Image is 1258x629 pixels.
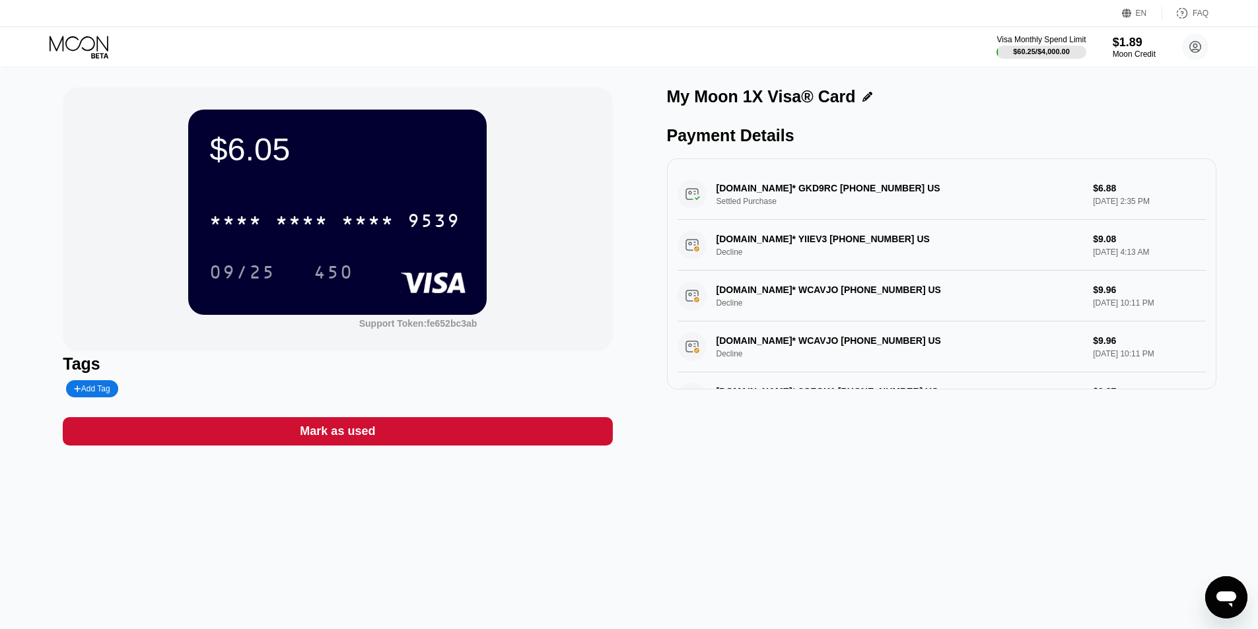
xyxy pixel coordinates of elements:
div: 450 [304,255,363,288]
div: FAQ [1193,9,1208,18]
div: Support Token: fe652bc3ab [359,318,477,329]
div: EN [1136,9,1147,18]
iframe: Button to launch messaging window [1205,576,1247,618]
div: My Moon 1X Visa® Card [667,87,856,106]
div: Visa Monthly Spend Limit [996,35,1086,44]
div: FAQ [1162,7,1208,20]
div: 09/25 [209,263,275,284]
div: Visa Monthly Spend Limit$60.25/$4,000.00 [996,35,1086,59]
div: 450 [314,263,353,284]
div: $6.05 [209,131,466,168]
div: Mark as used [300,424,375,439]
div: Moon Credit [1113,50,1156,59]
div: Mark as used [63,417,612,446]
div: Tags [63,354,612,374]
div: $1.89Moon Credit [1113,36,1156,59]
div: $60.25 / $4,000.00 [1013,48,1070,55]
div: Add Tag [66,380,118,397]
div: EN [1122,7,1162,20]
div: Add Tag [74,384,110,393]
div: 9539 [407,212,460,233]
div: $1.89 [1113,36,1156,50]
div: Support Token:fe652bc3ab [359,318,477,329]
div: 09/25 [199,255,285,288]
div: Payment Details [667,126,1216,145]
